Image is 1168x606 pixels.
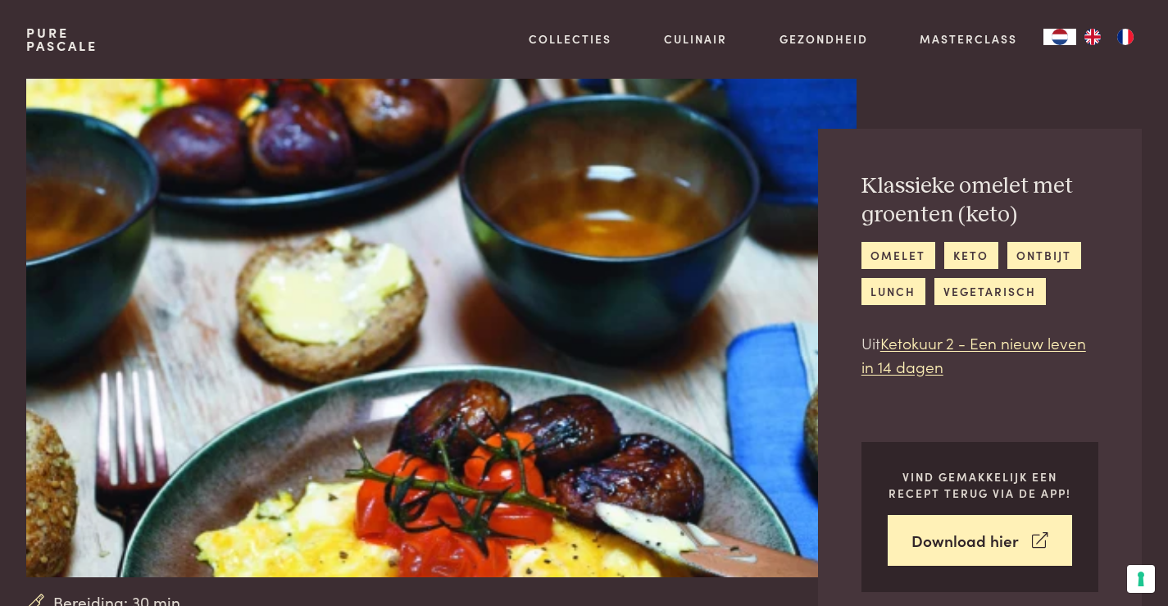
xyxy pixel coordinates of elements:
[888,468,1073,502] p: Vind gemakkelijk een recept terug via de app!
[1076,29,1109,45] a: EN
[1007,242,1081,269] a: ontbijt
[26,26,98,52] a: PurePascale
[861,331,1098,378] p: Uit
[920,30,1017,48] a: Masterclass
[1043,29,1076,45] a: NL
[779,30,868,48] a: Gezondheid
[1127,565,1155,593] button: Uw voorkeuren voor toestemming voor trackingtechnologieën
[944,242,998,269] a: keto
[1076,29,1142,45] ul: Language list
[861,278,925,305] a: lunch
[861,242,935,269] a: omelet
[861,172,1098,229] h2: Klassieke omelet met groenten (keto)
[934,278,1046,305] a: vegetarisch
[1043,29,1142,45] aside: Language selected: Nederlands
[1109,29,1142,45] a: FR
[888,515,1073,567] a: Download hier
[664,30,727,48] a: Culinair
[529,30,611,48] a: Collecties
[26,79,857,577] img: Klassieke omelet met groenten (keto)
[861,331,1086,377] a: Ketokuur 2 - Een nieuw leven in 14 dagen
[1043,29,1076,45] div: Language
